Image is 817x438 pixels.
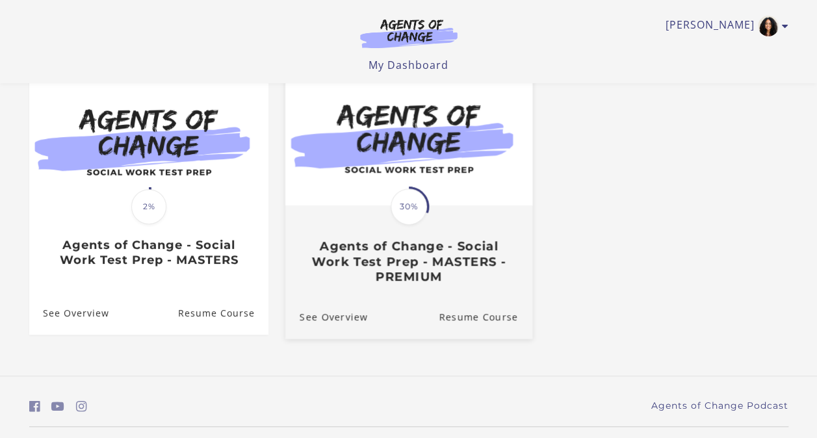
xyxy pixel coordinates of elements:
a: My Dashboard [369,58,448,72]
h3: Agents of Change - Social Work Test Prep - MASTERS [43,238,254,267]
span: 30% [391,188,427,225]
a: Agents of Change - Social Work Test Prep - MASTERS - PREMIUM: Resume Course [439,294,532,338]
i: https://www.instagram.com/agentsofchangeprep/ (Open in a new window) [76,400,87,413]
a: Toggle menu [666,16,782,36]
a: https://www.facebook.com/groups/aswbtestprep (Open in a new window) [29,397,40,416]
i: https://www.youtube.com/c/AgentsofChangeTestPrepbyMeaganMitchell (Open in a new window) [51,400,64,413]
a: Agents of Change - Social Work Test Prep - MASTERS - PREMIUM: See Overview [285,294,367,338]
a: https://www.youtube.com/c/AgentsofChangeTestPrepbyMeaganMitchell (Open in a new window) [51,397,64,416]
a: Agents of Change - Social Work Test Prep - MASTERS: See Overview [29,292,109,334]
span: 2% [131,189,166,224]
i: https://www.facebook.com/groups/aswbtestprep (Open in a new window) [29,400,40,413]
a: Agents of Change Podcast [651,399,788,413]
a: https://www.instagram.com/agentsofchangeprep/ (Open in a new window) [76,397,87,416]
a: Agents of Change - Social Work Test Prep - MASTERS: Resume Course [177,292,268,334]
img: Agents of Change Logo [346,18,471,48]
h3: Agents of Change - Social Work Test Prep - MASTERS - PREMIUM [299,238,517,284]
